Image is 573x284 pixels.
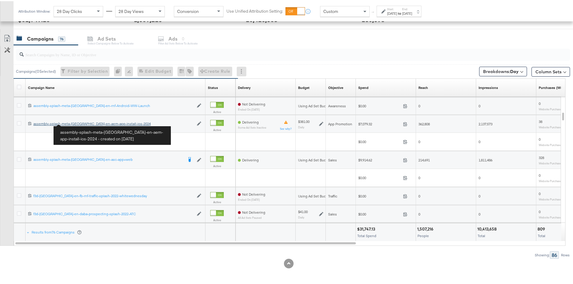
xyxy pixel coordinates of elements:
a: Reflects the ability of your Ad Campaign to achieve delivery based on ad states, schedule and bud... [238,84,251,89]
span: Total [538,232,545,237]
span: 1,811,486 [479,157,492,161]
label: Start: [387,6,397,10]
a: The total amount spent to date. [358,84,368,89]
div: Reach [418,84,428,89]
span: Traffic [328,193,337,197]
span: Breakdowns: [483,67,519,73]
span: 0 [539,136,541,140]
div: $381.00 [298,118,310,123]
span: 0 [539,100,541,105]
sub: ended on [DATE] [238,107,265,110]
span: 2,137,573 [479,121,492,125]
span: 0 [479,193,480,197]
div: $31,747.13 [357,225,377,231]
label: Use Unified Attribution Setting: [226,7,283,13]
div: Objective [328,84,343,89]
span: $0.00 [358,174,401,179]
span: 0 [479,102,480,107]
span: 0 [418,174,420,179]
div: 1,507,216 [417,225,435,231]
sub: ended on [DATE] [238,197,265,200]
div: Campaigns [27,34,54,41]
span: Sales [328,157,337,161]
span: 0 [418,138,420,143]
div: Using Ad Set Budget [298,157,331,161]
span: Total [478,232,485,237]
div: Attribution Window: [18,8,51,12]
a: The maximum amount you're willing to spend on your ads, on average each day or over the lifetime ... [298,84,310,89]
b: Day [510,68,519,73]
span: People [417,232,429,237]
sub: Website Purchases [539,124,563,128]
span: 0 [479,174,480,179]
button: Breakdowns:Day [479,66,527,75]
span: Custom [323,8,338,13]
sub: Website Purchases [539,106,563,110]
span: 0 [539,208,541,213]
div: Budget [298,84,310,89]
span: 0 [539,172,541,176]
div: Using Ad Set Budget [298,193,331,197]
span: $7,079.32 [358,121,401,125]
span: Not Delivering [242,191,265,195]
span: $0.00 [358,211,401,215]
div: 809 [538,225,547,231]
span: 0 [418,211,420,215]
sub: Website Purchases [539,142,563,145]
span: 214,691 [418,157,430,161]
span: 28 Day Views [119,8,144,13]
span: 38 [539,118,542,123]
span: 328 [539,154,544,159]
sub: Daily [298,214,304,218]
div: 76 [58,35,65,41]
div: Using Ad Set Budget [298,102,331,107]
label: Active [210,163,224,167]
a: The number of people your ad was served to. [418,84,428,89]
button: Column Sets [531,66,570,75]
span: Not Delivering [242,209,265,213]
div: Spend [358,84,368,89]
div: Campaign Name [28,84,54,89]
div: [DATE] [402,10,412,15]
label: Active [210,199,224,203]
label: Active [210,217,224,221]
span: 0 [479,211,480,215]
div: Results from 76 Campaigns [32,229,82,234]
span: ↑ [370,10,376,12]
div: Status [208,84,218,89]
div: 10,413,658 [477,225,498,231]
span: 362,808 [418,121,430,125]
sub: Some Ad Sets Inactive [238,125,266,128]
a: f3d-[GEOGRAPHIC_DATA]-en-daba-prospecting-splash-2022-ATC [33,210,194,215]
span: $0.00 [358,193,401,197]
span: 0 [539,190,541,195]
div: Showing: [534,252,550,256]
div: Rows [561,252,570,256]
span: 28 Day Clicks [57,8,82,13]
div: 86 [550,250,559,258]
label: Active [210,109,224,113]
span: 0 [418,193,420,197]
sub: Website Purchases [539,214,563,218]
strong: to [397,10,402,14]
div: Delivery [238,84,251,89]
span: 0 [418,102,420,107]
span: $9,914.62 [358,157,401,161]
div: Impressions [479,84,498,89]
span: 0 [479,138,480,143]
a: assembly-splash-meta-[GEOGRAPHIC_DATA]-en-rnf-Android-WW-Launch [33,102,194,107]
span: $0.00 [358,102,401,107]
sub: Website Purchases [539,160,563,164]
a: Shows the current state of your Ad Campaign. [208,84,218,89]
div: 0 [114,66,125,75]
a: assembly-splash-meta-[GEOGRAPHIC_DATA]-en-aem-app-install-ios-2024 [33,120,194,125]
a: f3d-[GEOGRAPHIC_DATA]-en-fb-rnf-traffic-splash-2022-whitewednesday [33,192,194,197]
div: Results from76 Campaigns [27,222,83,240]
span: Delivering [242,119,259,123]
div: $41.00 [298,208,308,213]
span: Total Spend [357,232,376,237]
sub: Daily [298,124,304,128]
a: The number of times your ad was served. On mobile apps an ad is counted as served the first time ... [479,84,498,89]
